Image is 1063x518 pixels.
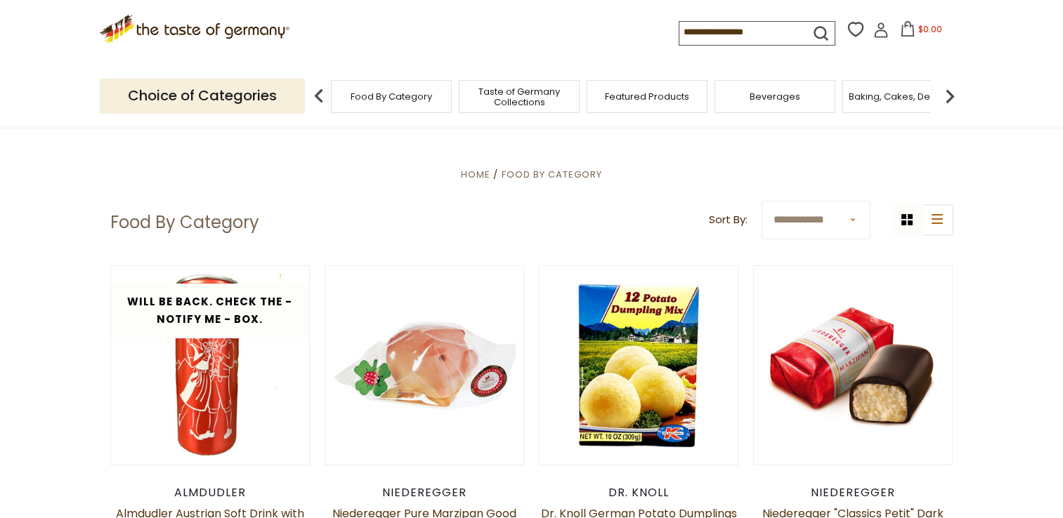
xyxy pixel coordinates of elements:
div: Niederegger [325,486,525,500]
img: Niederegger "Classics Petit" Dark Chocolate Covered Marzipan Loaf, 15g [754,292,953,439]
span: $0.00 [918,23,942,35]
h1: Food By Category [110,212,259,233]
a: Home [461,168,490,181]
a: Featured Products [605,91,689,102]
button: $0.00 [892,21,951,42]
a: Food By Category [351,91,432,102]
a: Taste of Germany Collections [463,86,575,107]
div: Dr. Knoll [539,486,739,500]
label: Sort By: [709,211,748,229]
div: Almdudler [110,486,311,500]
img: next arrow [936,82,964,110]
img: Niederegger Pure Marzipan Good Luck Pigs, .44 oz [325,266,524,465]
a: Food By Category [502,168,602,181]
p: Choice of Categories [100,79,305,113]
img: Dr. Knoll German Potato Dumplings Mix "Half and Half" in Box, 12 pc. 10 oz. [540,266,738,465]
a: Beverages [750,91,800,102]
img: Almdudler Austrian Soft Drink with Alpine Herbs 11.2 fl oz [111,266,310,465]
a: Baking, Cakes, Desserts [849,91,958,102]
div: Niederegger [753,486,953,500]
img: previous arrow [305,82,333,110]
